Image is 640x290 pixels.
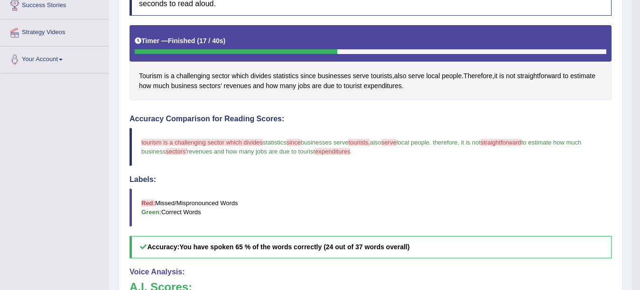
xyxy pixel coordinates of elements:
span: Click to see word definition [506,71,515,81]
b: Green: [141,208,161,216]
h4: Labels: [130,175,612,184]
span: Click to see word definition [570,71,595,81]
span: Click to see word definition [563,71,568,81]
span: Click to see word definition [300,71,316,81]
span: Click to see word definition [171,71,175,81]
span: serve [381,139,397,146]
span: Click to see word definition [253,81,264,91]
span: Click to see word definition [199,81,222,91]
span: Click to see word definition [318,71,351,81]
span: . [429,139,431,146]
span: Click to see word definition [164,71,169,81]
span: , [457,139,459,146]
span: Click to see word definition [139,71,162,81]
span: Click to see word definition [353,71,369,81]
span: it is not [461,139,481,146]
span: Click to see word definition [312,81,322,91]
a: Strategy Videos [0,19,109,43]
span: Click to see word definition [212,71,230,81]
span: statistics [263,139,287,146]
span: Click to see word definition [153,81,169,91]
b: ) [223,37,226,45]
span: local people [397,139,429,146]
span: since [287,139,301,146]
span: straightforward [481,139,521,146]
span: Click to see word definition [171,81,197,91]
blockquote: Missed/Mispronounced Words Correct Words [130,189,612,227]
span: Click to see word definition [464,71,492,81]
span: to estimate how much business [141,139,583,155]
a: Your Account [0,46,109,70]
span: expenditures [315,148,350,155]
span: Click to see word definition [408,71,424,81]
span: also [370,139,381,146]
span: Click to see word definition [336,81,342,91]
h5: Timer — [135,37,225,45]
span: Click to see word definition [500,71,504,81]
span: Click to see word definition [273,71,299,81]
b: Finished [168,37,195,45]
span: Click to see word definition [364,81,402,91]
span: tourists, [348,139,370,146]
div: , . , . [130,25,612,100]
span: revenues and how many jobs are due to tourist [187,148,315,155]
span: Click to see word definition [224,81,251,91]
span: Click to see word definition [139,81,151,91]
span: tourism is a challenging sector which divides [141,139,263,146]
span: businesses serve [301,139,348,146]
span: Click to see word definition [232,71,249,81]
h4: Voice Analysis: [130,268,612,276]
b: ( [197,37,199,45]
span: Click to see word definition [250,71,271,81]
span: Click to see word definition [280,81,296,91]
span: Click to see word definition [176,71,210,81]
h4: Accuracy Comparison for Reading Scores: [130,115,612,123]
span: therefore [433,139,457,146]
span: Click to see word definition [442,71,462,81]
b: 17 / 40s [199,37,223,45]
span: Click to see word definition [517,71,561,81]
span: Click to see word definition [344,81,362,91]
b: Red: [141,199,155,207]
b: You have spoken 65 % of the words correctly (24 out of 37 words overall) [179,243,409,251]
span: Click to see word definition [266,81,278,91]
span: Click to see word definition [494,71,498,81]
span: Click to see word definition [371,71,392,81]
span: Click to see word definition [324,81,334,91]
span: Click to see word definition [426,71,440,81]
span: Click to see word definition [394,71,407,81]
span: Click to see word definition [298,81,310,91]
span: sectors' [166,148,186,155]
h5: Accuracy: [130,236,612,258]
